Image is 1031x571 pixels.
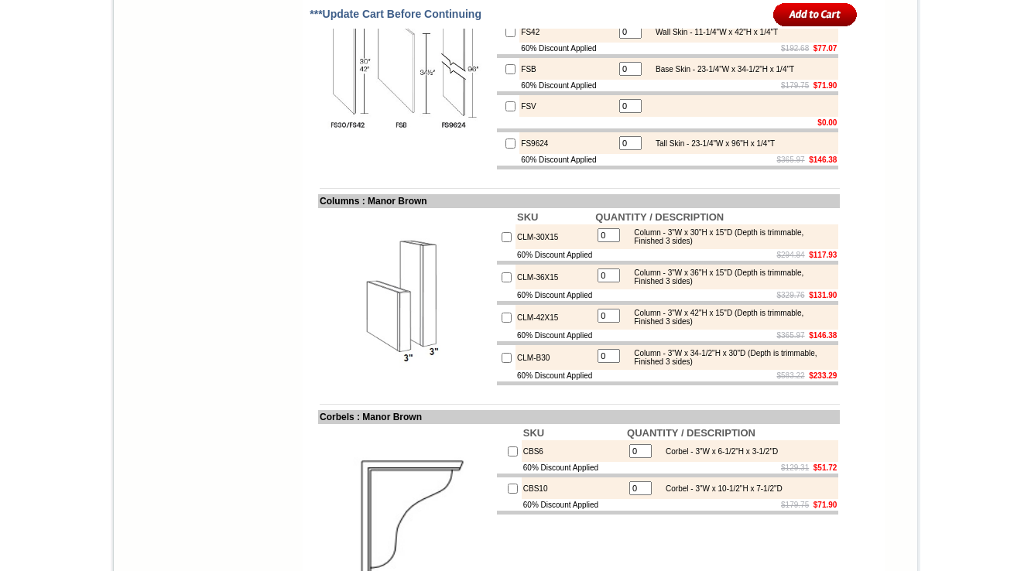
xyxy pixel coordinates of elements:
td: 60% Discount Applied [515,249,594,261]
b: $0.00 [817,118,837,127]
input: Add to Cart [773,2,858,27]
td: CBS6 [522,440,625,462]
td: Altmann Yellow Walnut [84,70,123,87]
div: Corbel - 3"W x 6-1/2"H x 3-1/2"D [658,447,778,456]
td: Corbels : Manor Brown [318,410,840,424]
s: $179.75 [781,501,809,509]
td: 60% Discount Applied [515,289,594,301]
td: CBS10 [522,477,625,499]
td: CLM-30X15 [515,224,594,249]
b: $146.38 [809,331,837,340]
td: CLM-36X15 [515,265,594,289]
img: pdf.png [2,4,15,16]
img: spacer.gif [123,43,125,44]
td: FS42 [519,21,615,43]
img: spacer.gif [214,43,217,44]
img: Columns [320,210,494,385]
td: 60% Discount Applied [522,499,625,511]
td: [PERSON_NAME] White Shaker [125,70,173,87]
td: 60% Discount Applied [515,370,594,381]
s: $129.31 [781,463,809,472]
div: Wall Skin - 11-1/4"W x 42"H x 1/4"T [648,28,778,36]
td: FSV [519,95,615,117]
b: $71.90 [813,81,837,90]
img: spacer.gif [81,43,84,44]
td: FSB [519,58,615,80]
td: 60% Discount Applied [519,43,615,54]
img: spacer.gif [39,43,42,44]
b: $233.29 [809,371,837,380]
div: Column - 3"W x 30"H x 15"D (Depth is trimmable, Finished 3 sides) [626,228,834,245]
b: $77.07 [813,44,837,53]
s: $179.75 [781,81,809,90]
b: $117.93 [809,251,837,259]
td: FS9624 [519,132,615,154]
s: $365.97 [777,331,805,340]
div: Tall Skin - 23-1/4"W x 96"H x 1/4"T [648,139,775,148]
td: Baycreek Gray [175,70,214,86]
s: $365.97 [777,156,805,164]
td: CLM-42X15 [515,305,594,330]
div: Corbel - 3"W x 10-1/2"H x 7-1/2"D [658,484,783,493]
s: $583.22 [777,371,805,380]
b: $146.38 [809,156,837,164]
div: Column - 3"W x 36"H x 15"D (Depth is trimmable, Finished 3 sides) [626,268,834,285]
div: Column - 3"W x 34-1/2"H x 30"D (Depth is trimmable, Finished 3 sides) [626,349,834,366]
td: 60% Discount Applied [515,330,594,341]
b: SKU [523,427,544,439]
td: 60% Discount Applied [522,462,625,474]
span: ***Update Cart Before Continuing [310,8,481,20]
b: QUANTITY / DESCRIPTION [595,211,724,223]
s: $192.68 [781,44,809,53]
td: 60% Discount Applied [519,80,615,91]
b: $51.72 [813,463,837,472]
img: spacer.gif [256,43,259,44]
td: Columns : Manor Brown [318,194,840,208]
s: $329.76 [777,291,805,299]
a: Price Sheet View in PDF Format [18,2,125,15]
td: Alabaster Shaker [42,70,81,86]
b: $71.90 [813,501,837,509]
div: Base Skin - 23-1/4"W x 34-1/2"H x 1/4"T [648,65,794,74]
td: Bellmonte Maple [217,70,256,86]
s: $294.84 [777,251,805,259]
td: CLM-B30 [515,345,594,370]
td: Belton Blue Shaker [259,70,298,87]
b: $131.90 [809,291,837,299]
td: 60% Discount Applied [519,154,615,166]
b: Price Sheet View in PDF Format [18,6,125,15]
b: QUANTITY / DESCRIPTION [627,427,755,439]
div: Column - 3"W x 42"H x 15"D (Depth is trimmable, Finished 3 sides) [626,309,834,326]
img: spacer.gif [173,43,175,44]
b: SKU [517,211,538,223]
